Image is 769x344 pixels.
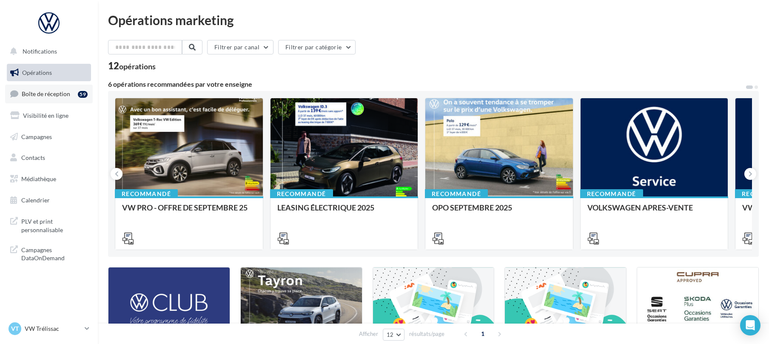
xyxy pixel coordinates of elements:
[5,191,93,209] a: Calendrier
[23,48,57,55] span: Notifications
[11,324,19,333] span: VT
[108,61,156,71] div: 12
[409,330,444,338] span: résultats/page
[25,324,81,333] p: VW Trélissac
[270,189,333,199] div: Recommandé
[23,112,68,119] span: Visibilité en ligne
[587,203,721,220] div: VOLKSWAGEN APRES-VENTE
[476,327,490,341] span: 1
[277,203,411,220] div: LEASING ÉLECTRIQUE 2025
[278,40,356,54] button: Filtrer par catégorie
[425,189,488,199] div: Recommandé
[115,189,178,199] div: Recommandé
[21,216,88,234] span: PLV et print personnalisable
[580,189,643,199] div: Recommandé
[387,331,394,338] span: 12
[119,63,156,70] div: opérations
[21,175,56,182] span: Médiathèque
[21,154,45,161] span: Contacts
[432,203,566,220] div: OPO SEPTEMBRE 2025
[207,40,273,54] button: Filtrer par canal
[21,244,88,262] span: Campagnes DataOnDemand
[108,81,745,88] div: 6 opérations recommandées par votre enseigne
[5,107,93,125] a: Visibilité en ligne
[5,170,93,188] a: Médiathèque
[383,329,404,341] button: 12
[108,14,759,26] div: Opérations marketing
[7,321,91,337] a: VT VW Trélissac
[5,241,93,266] a: Campagnes DataOnDemand
[22,69,52,76] span: Opérations
[21,196,50,204] span: Calendrier
[5,212,93,237] a: PLV et print personnalisable
[21,133,52,140] span: Campagnes
[5,149,93,167] a: Contacts
[122,203,256,220] div: VW PRO - OFFRE DE SEPTEMBRE 25
[5,128,93,146] a: Campagnes
[5,85,93,103] a: Boîte de réception59
[740,315,760,335] div: Open Intercom Messenger
[78,91,88,98] div: 59
[22,90,70,97] span: Boîte de réception
[359,330,378,338] span: Afficher
[5,64,93,82] a: Opérations
[5,43,89,60] button: Notifications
